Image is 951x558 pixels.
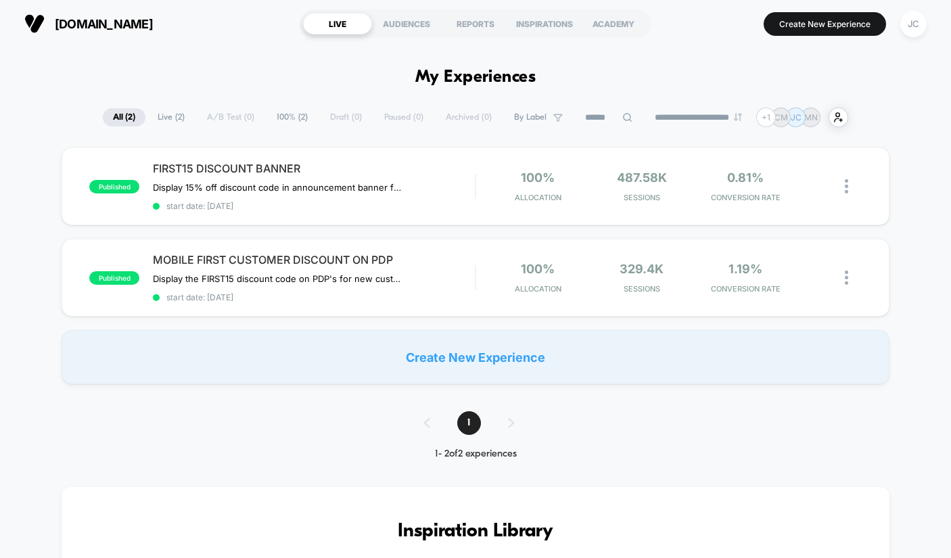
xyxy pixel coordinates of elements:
[55,17,153,31] span: [DOMAIN_NAME]
[791,112,802,122] p: JC
[411,448,541,460] div: 1 - 2 of 2 experiences
[102,521,848,542] h3: Inspiration Library
[515,284,561,294] span: Allocation
[153,162,475,175] span: FIRST15 DISCOUNT BANNER
[20,13,157,34] button: [DOMAIN_NAME]
[510,13,579,34] div: INSPIRATIONS
[153,201,475,211] span: start date: [DATE]
[62,330,889,384] div: Create New Experience
[896,10,931,38] button: JC
[764,12,886,36] button: Create New Experience
[593,284,690,294] span: Sessions
[89,180,139,193] span: published
[593,193,690,202] span: Sessions
[620,262,664,276] span: 329.4k
[415,68,536,87] h1: My Experiences
[266,108,318,126] span: 100% ( 2 )
[372,13,441,34] div: AUDIENCES
[727,170,764,185] span: 0.81%
[103,108,145,126] span: All ( 2 )
[734,113,742,121] img: end
[515,193,561,202] span: Allocation
[756,108,776,127] div: + 1
[521,170,555,185] span: 100%
[804,112,818,122] p: MN
[24,14,45,34] img: Visually logo
[845,179,848,193] img: close
[89,271,139,285] span: published
[845,271,848,285] img: close
[153,292,475,302] span: start date: [DATE]
[521,262,555,276] span: 100%
[147,108,195,126] span: Live ( 2 )
[303,13,372,34] div: LIVE
[153,273,404,284] span: Display the FIRST15 discount code on PDP's for new customers
[457,411,481,435] span: 1
[153,182,404,193] span: Display 15% off discount code in announcement banner for all new customers
[514,112,547,122] span: By Label
[900,11,927,37] div: JC
[579,13,648,34] div: ACADEMY
[728,262,762,276] span: 1.19%
[774,112,788,122] p: CM
[617,170,667,185] span: 487.58k
[697,284,793,294] span: CONVERSION RATE
[153,253,475,266] span: MOBILE FIRST CUSTOMER DISCOUNT ON PDP
[697,193,793,202] span: CONVERSION RATE
[441,13,510,34] div: REPORTS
